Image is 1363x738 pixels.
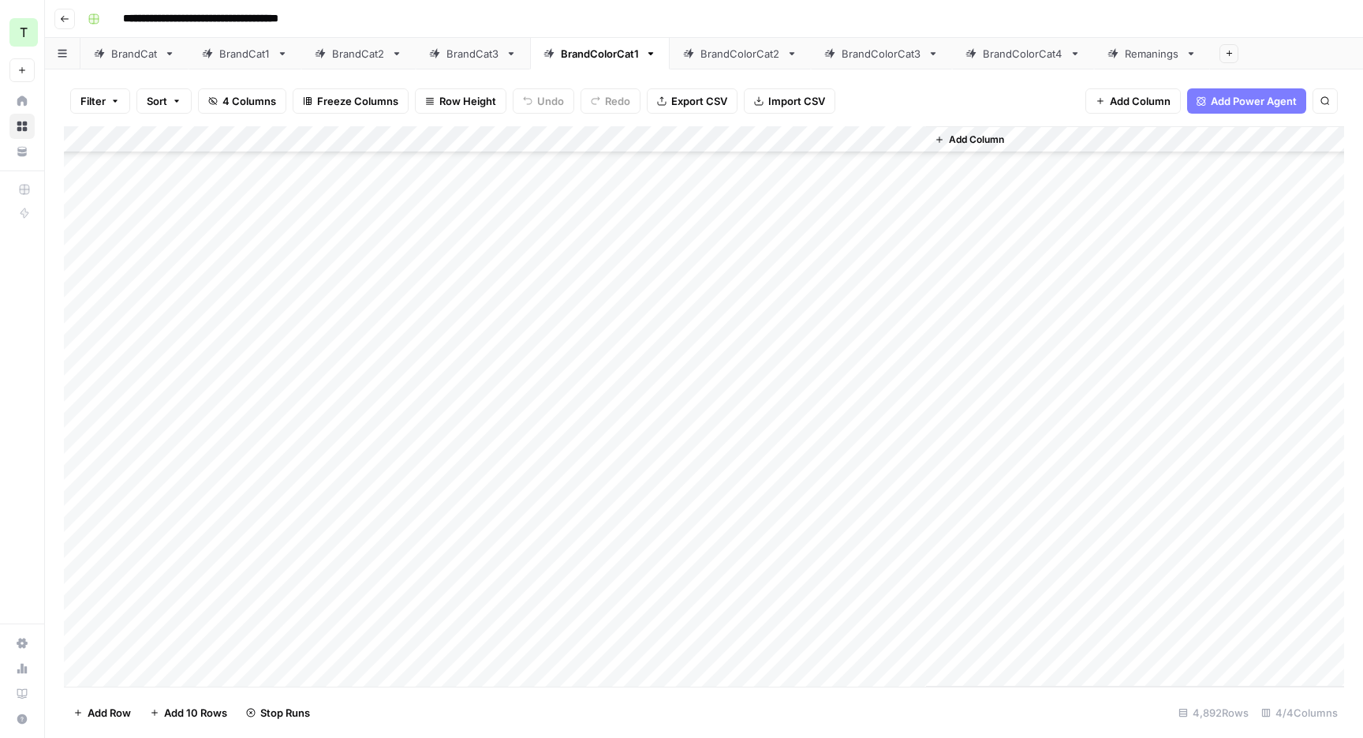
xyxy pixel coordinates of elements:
span: 4 Columns [222,93,276,109]
span: Import CSV [768,93,825,109]
span: Freeze Columns [317,93,398,109]
button: Add 10 Rows [140,700,237,725]
span: T [20,23,28,42]
button: Filter [70,88,130,114]
a: Your Data [9,139,35,164]
span: Redo [605,93,630,109]
button: 4 Columns [198,88,286,114]
span: Add 10 Rows [164,705,227,721]
button: Redo [581,88,640,114]
a: BrandCat3 [416,38,530,69]
button: Add Column [1085,88,1181,114]
button: Undo [513,88,574,114]
button: Workspace: TY SEO Team [9,13,35,52]
span: Filter [80,93,106,109]
div: 4/4 Columns [1255,700,1344,725]
a: BrandColorCat1 [530,38,670,69]
a: Learning Hub [9,681,35,706]
div: BrandColorCat2 [700,46,780,62]
button: Export CSV [647,88,738,114]
button: Sort [136,88,192,114]
div: Remanings [1125,46,1179,62]
div: BrandCat3 [446,46,499,62]
button: Add Row [64,700,140,725]
div: BrandColorCat1 [561,46,639,62]
a: BrandCat2 [301,38,416,69]
div: BrandCat1 [219,46,271,62]
div: BrandCat [111,46,158,62]
div: BrandColorCat4 [983,46,1063,62]
div: BrandColorCat3 [842,46,921,62]
div: BrandCat2 [332,46,385,62]
span: Add Column [949,133,1004,147]
button: Freeze Columns [293,88,409,114]
button: Import CSV [744,88,835,114]
span: Add Power Agent [1211,93,1297,109]
a: Usage [9,656,35,681]
button: Help + Support [9,706,35,732]
a: Settings [9,631,35,656]
span: Sort [147,93,167,109]
span: Row Height [439,93,496,109]
a: BrandColorCat4 [952,38,1094,69]
a: Home [9,88,35,114]
a: Browse [9,114,35,139]
span: Add Column [1110,93,1171,109]
a: BrandCat1 [189,38,301,69]
span: Export CSV [671,93,727,109]
a: BrandCat [80,38,189,69]
button: Stop Runs [237,700,319,725]
button: Add Column [928,129,1010,150]
div: 4,892 Rows [1172,700,1255,725]
button: Add Power Agent [1187,88,1306,114]
span: Stop Runs [260,705,310,721]
a: Remanings [1094,38,1210,69]
a: BrandColorCat3 [811,38,952,69]
span: Add Row [88,705,131,721]
button: Row Height [415,88,506,114]
a: BrandColorCat2 [670,38,811,69]
span: Undo [537,93,564,109]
